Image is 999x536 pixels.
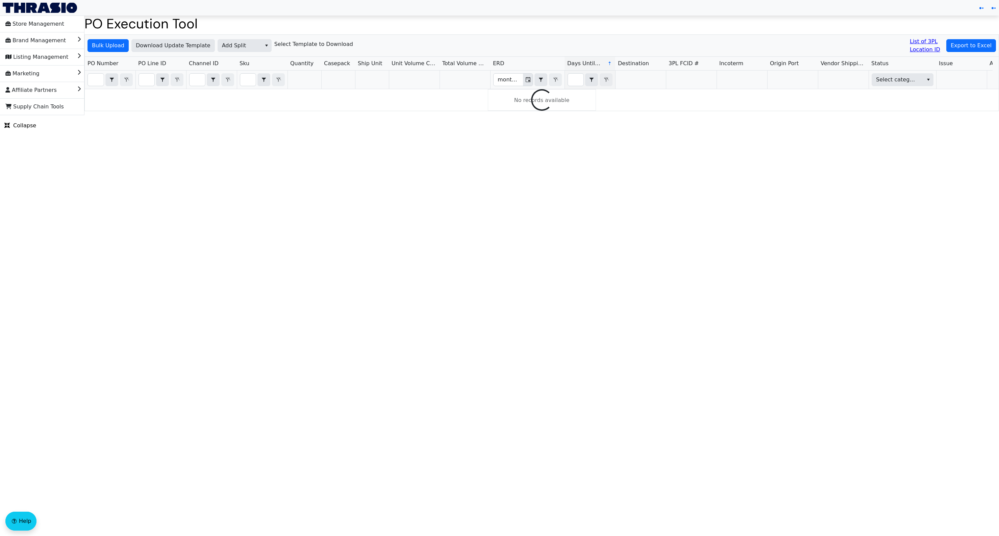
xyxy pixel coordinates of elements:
[105,73,118,86] span: Choose Operator
[88,59,119,68] span: PO Number
[5,85,57,96] span: Affiliate Partners
[274,41,353,47] h6: Select Template to Download
[534,73,547,86] span: Choose Operator
[261,40,271,52] button: select
[5,512,36,531] button: Help floatingactionbutton
[535,74,547,86] button: select
[618,59,649,68] span: Destination
[939,59,953,68] span: Issue
[290,59,314,68] span: Quantity
[240,59,249,68] span: Sku
[190,74,205,86] input: Filter
[135,71,186,89] th: Filter
[821,59,866,68] span: Vendor Shipping Address
[719,59,743,68] span: Incoterm
[567,59,602,68] span: Days Until ERD
[240,74,256,86] input: Filter
[5,35,66,46] span: Brand Management
[669,59,699,68] span: 3PL FCID #
[585,73,598,86] span: Choose Operator
[565,71,615,89] th: Filter
[258,74,270,86] button: select
[5,101,64,112] span: Supply Chain Tools
[442,59,488,68] span: Total Volume CBM
[358,59,382,68] span: Ship Unit
[869,71,936,89] th: Filter
[88,74,104,86] input: Filter
[92,42,124,50] span: Bulk Upload
[5,68,40,79] span: Marketing
[85,71,135,89] th: Filter
[156,73,169,86] span: Choose Operator
[910,37,944,54] a: List of 3PL Location ID
[568,74,583,86] input: Filter
[871,59,889,68] span: Status
[523,74,533,86] button: Toggle calendar
[4,122,36,130] span: Collapse
[84,16,999,32] h1: PO Execution Tool
[138,59,166,68] span: PO Line ID
[156,74,169,86] button: select
[585,74,598,86] button: select
[946,39,996,52] button: Export to Excel
[136,42,210,50] span: Download Update Template
[324,59,350,68] span: Casepack
[207,73,220,86] span: Choose Operator
[131,39,215,52] button: Download Update Template
[189,59,219,68] span: Channel ID
[106,74,118,86] button: select
[392,59,437,68] span: Unit Volume CBM
[770,59,799,68] span: Origin Port
[222,42,257,50] span: Add Split
[257,73,270,86] span: Choose Operator
[88,39,129,52] button: Bulk Upload
[186,71,237,89] th: Filter
[493,59,504,68] span: ERD
[3,3,77,13] img: Thrasio Logo
[5,52,68,62] span: Listing Management
[207,74,219,86] button: select
[951,42,992,50] span: Export to Excel
[923,74,933,86] button: select
[876,76,918,84] span: Select category
[139,74,154,86] input: Filter
[494,74,523,86] input: Filter
[5,19,64,29] span: Store Management
[237,71,288,89] th: Filter
[19,517,31,525] span: Help
[490,71,565,89] th: Filter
